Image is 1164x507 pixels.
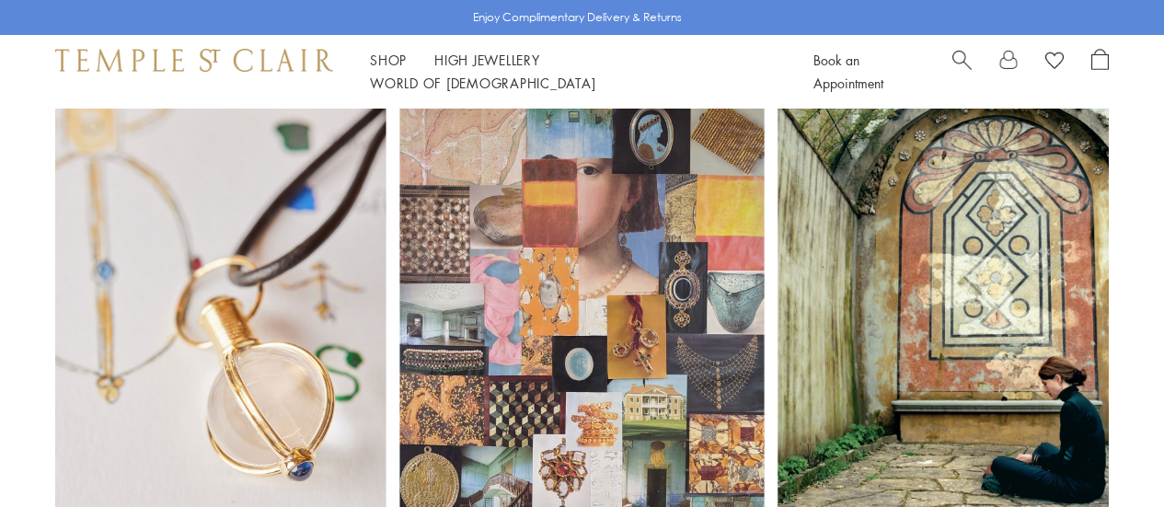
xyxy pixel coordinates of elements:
a: ShopShop [370,51,407,69]
p: Enjoy Complimentary Delivery & Returns [473,8,682,27]
img: Temple St. Clair [55,49,333,71]
a: High JewelleryHigh Jewellery [434,51,540,69]
a: Book an Appointment [813,51,883,92]
a: World of [DEMOGRAPHIC_DATA]World of [DEMOGRAPHIC_DATA] [370,74,595,92]
a: View Wishlist [1045,49,1064,76]
nav: Main navigation [370,49,772,95]
a: Search [952,49,972,95]
a: Open Shopping Bag [1091,49,1109,95]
